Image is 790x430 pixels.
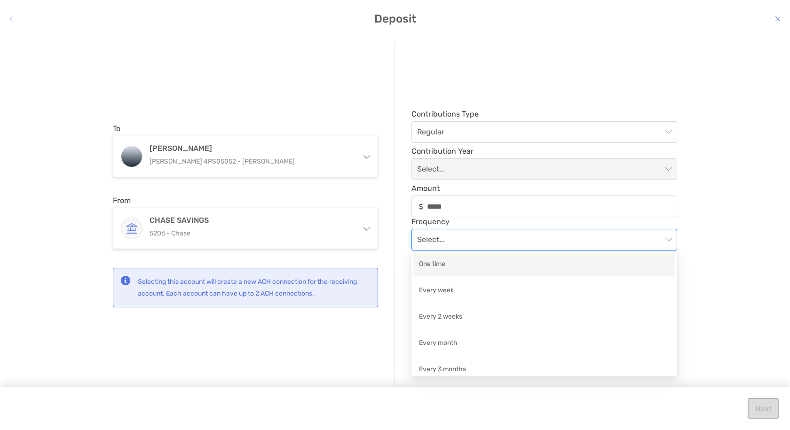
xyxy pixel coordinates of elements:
[413,307,675,328] div: Every 2 weeks
[419,285,670,297] div: Every week
[411,147,677,156] span: Contribution Year
[413,333,675,355] div: Every month
[150,227,353,239] p: 5206 - Chase
[411,184,677,193] span: Amount
[419,203,423,210] img: input icon
[411,109,677,118] span: Contributions Type
[121,146,142,167] img: Roth IRA
[419,364,670,376] div: Every 3 months
[427,203,677,211] input: Amountinput icon
[121,276,130,285] img: status icon
[413,254,675,276] div: One time
[419,338,670,350] div: Every month
[150,216,353,225] h4: CHASE SAVINGS
[150,144,353,153] h4: [PERSON_NAME]
[419,312,670,323] div: Every 2 weeks
[113,124,120,133] label: To
[419,259,670,271] div: One time
[411,217,677,226] span: Frequency
[138,276,370,299] p: Selecting this account will create a new ACH connection for the receiving account. Each account c...
[150,156,353,167] p: [PERSON_NAME] 4PS05052 - [PERSON_NAME]
[121,218,142,239] img: CHASE SAVINGS
[417,122,671,142] span: Regular
[113,196,131,205] label: From
[413,281,675,302] div: Every week
[413,360,675,381] div: Every 3 months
